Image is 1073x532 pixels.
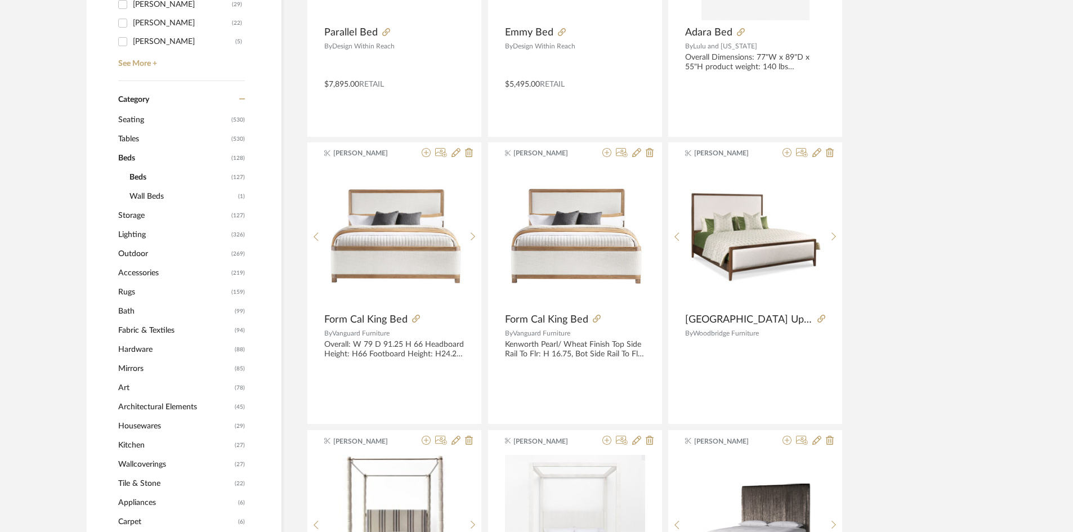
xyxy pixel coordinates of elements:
span: Tables [118,129,229,149]
span: Parallel Bed [324,26,378,39]
span: Carpet [118,512,235,531]
span: Form Cal King Bed [505,314,588,326]
span: (6) [238,513,245,531]
span: Seating [118,110,229,129]
span: By [685,330,693,337]
span: Vanguard Furniture [513,330,570,337]
span: (27) [235,455,245,473]
span: [PERSON_NAME] [333,436,404,446]
span: (22) [235,475,245,493]
span: Accessories [118,263,229,283]
span: By [324,43,332,50]
span: (6) [238,494,245,512]
span: Lulu and [US_STATE] [693,43,757,50]
span: (88) [235,341,245,359]
span: (27) [235,436,245,454]
a: See More + [115,51,245,69]
span: Fabric & Textiles [118,321,232,340]
span: (159) [231,283,245,301]
span: (99) [235,302,245,320]
span: [PERSON_NAME] [333,148,404,158]
span: [PERSON_NAME] [513,436,584,446]
span: [PERSON_NAME] [694,148,765,158]
img: Form Cal King Bed [505,185,645,288]
img: Mill Creek Upholstered Bed- Queen [686,167,825,307]
div: [PERSON_NAME] [133,33,235,51]
span: Retail [540,81,565,88]
span: By [685,43,693,50]
span: Outdoor [118,244,229,263]
span: Beds [129,168,229,187]
span: Design Within Reach [332,43,395,50]
span: (45) [235,398,245,416]
span: Design Within Reach [513,43,575,50]
div: [PERSON_NAME] [133,14,232,32]
span: Hardware [118,340,232,359]
span: (127) [231,207,245,225]
span: By [505,43,513,50]
span: By [324,330,332,337]
span: Storage [118,206,229,225]
span: $7,895.00 [324,81,359,88]
span: Housewares [118,417,232,436]
span: Bath [118,302,232,321]
span: (85) [235,360,245,378]
img: Form Cal King Bed [325,186,464,288]
span: Beds [118,149,229,168]
span: (127) [231,168,245,186]
span: Wallcoverings [118,455,232,474]
span: Art [118,378,232,397]
span: Adara Bed [685,26,732,39]
span: (78) [235,379,245,397]
div: (5) [235,33,242,51]
span: Appliances [118,493,235,512]
span: Wall Beds [129,187,235,206]
span: Architectural Elements [118,397,232,417]
span: Category [118,95,149,105]
span: Retail [359,81,384,88]
span: (326) [231,226,245,244]
span: Form Cal King Bed [324,314,408,326]
span: (94) [235,321,245,339]
div: Overall Dimensions: 77"W x 89"D x 55"H product weight: 140 lbs Footboard Width: 72" Distance from... [685,53,825,72]
div: (22) [232,14,242,32]
span: [GEOGRAPHIC_DATA] Upholstered Bed- Queen [685,314,813,326]
span: (219) [231,264,245,282]
div: Kenworth Pearl/ Wheat Finish Top Side Rail To Flr: H 16.75, Bot Side Rail To Flr: H 6.75, Top Bed... [505,340,645,359]
span: (530) [231,111,245,129]
span: (29) [235,417,245,435]
div: Overall: W 79 D 91.25 H 66 Headboard Height: H66 Footboard Height: H24.25 Side Rails: H2.75 L82 T... [324,340,464,359]
span: (269) [231,245,245,263]
span: $5,495.00 [505,81,540,88]
span: Kitchen [118,436,232,455]
span: Vanguard Furniture [332,330,390,337]
span: Tile & Stone [118,474,232,493]
span: By [505,330,513,337]
span: Rugs [118,283,229,302]
span: (128) [231,149,245,167]
span: [PERSON_NAME] [513,148,584,158]
span: (530) [231,130,245,148]
span: (1) [238,187,245,205]
span: Woodbridge Furniture [693,330,759,337]
span: Mirrors [118,359,232,378]
span: Emmy Bed [505,26,553,39]
span: [PERSON_NAME] [694,436,765,446]
span: Lighting [118,225,229,244]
